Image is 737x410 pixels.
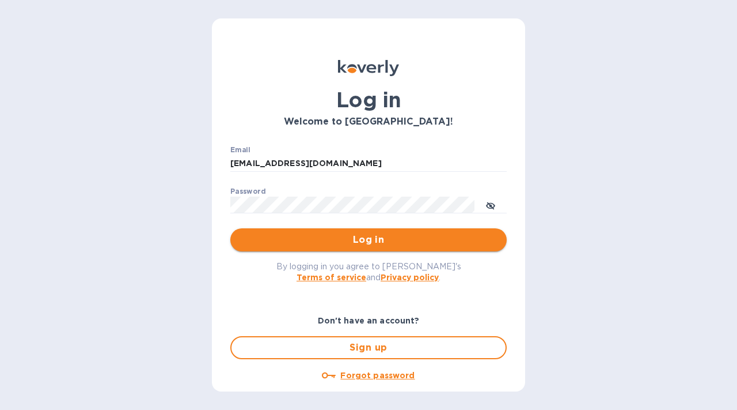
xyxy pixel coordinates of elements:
[338,60,399,76] img: Koverly
[276,262,461,282] span: By logging in you agree to [PERSON_NAME]'s and .
[240,233,497,247] span: Log in
[230,228,507,251] button: Log in
[318,316,420,325] b: Don't have an account?
[230,116,507,127] h3: Welcome to [GEOGRAPHIC_DATA]!
[340,371,415,380] u: Forgot password
[479,193,502,216] button: toggle password visibility
[381,273,439,282] a: Privacy policy
[230,88,507,112] h1: Log in
[230,336,507,359] button: Sign up
[230,146,250,153] label: Email
[230,155,507,172] input: Enter email address
[297,273,366,282] a: Terms of service
[241,341,496,355] span: Sign up
[230,188,265,195] label: Password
